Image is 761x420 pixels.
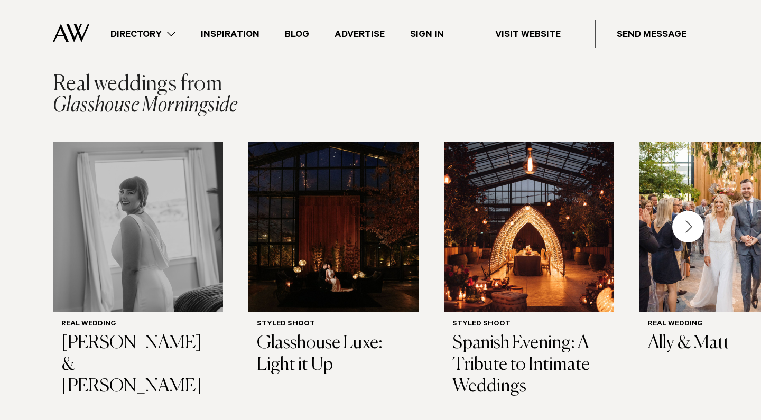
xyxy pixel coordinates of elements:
[272,27,322,41] a: Blog
[248,142,419,406] swiper-slide: 2 / 4
[444,142,614,312] img: Styled Shoot | Spanish Evening: A Tribute to Intimate Weddings
[444,142,614,406] a: Styled Shoot | Spanish Evening: A Tribute to Intimate Weddings Styled Shoot Spanish Evening: A Tr...
[188,27,272,41] a: Inspiration
[248,142,419,312] img: Styled Shoot | Glasshouse Luxe: Light it Up
[452,320,606,329] h6: Styled Shoot
[452,333,606,397] h3: Spanish Evening: A Tribute to Intimate Weddings
[61,333,215,397] h3: [PERSON_NAME] & [PERSON_NAME]
[248,142,419,385] a: Styled Shoot | Glasshouse Luxe: Light it Up Styled Shoot Glasshouse Luxe: Light it Up
[257,320,410,329] h6: Styled Shoot
[53,142,223,406] swiper-slide: 1 / 4
[53,24,89,42] img: Auckland Weddings Logo
[53,74,238,116] h2: Glasshouse Morningside
[98,27,188,41] a: Directory
[322,27,397,41] a: Advertise
[53,142,223,406] a: Real Wedding | Mel & Tom Real Wedding [PERSON_NAME] & [PERSON_NAME]
[53,142,223,312] img: Real Wedding | Mel & Tom
[257,333,410,376] h3: Glasshouse Luxe: Light it Up
[474,20,582,48] a: Visit Website
[53,74,222,95] span: Real weddings from
[61,320,215,329] h6: Real Wedding
[397,27,457,41] a: Sign In
[444,142,614,406] swiper-slide: 3 / 4
[595,20,708,48] a: Send Message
